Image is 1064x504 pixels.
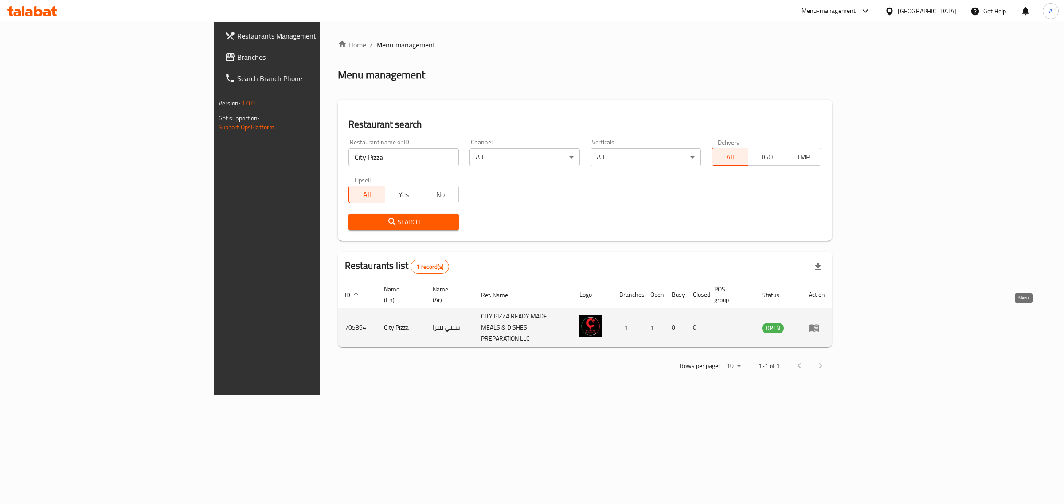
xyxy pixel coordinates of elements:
nav: breadcrumb [338,39,833,50]
span: Status [762,290,791,300]
td: 1 [612,308,643,347]
span: TGO [752,151,782,163]
p: Rows per page: [680,361,720,372]
span: Search Branch Phone [237,73,385,84]
th: Busy [665,281,686,308]
a: Branches [218,47,392,68]
span: ID [345,290,362,300]
a: Restaurants Management [218,25,392,47]
button: Search [348,214,459,230]
button: TGO [748,148,785,166]
span: Get support on: [219,112,259,124]
td: 0 [665,308,686,347]
label: Upsell [355,177,371,183]
span: 1 record(s) [411,263,449,271]
div: [GEOGRAPHIC_DATA] [898,6,956,16]
button: No [422,186,459,203]
span: Search [356,217,452,228]
label: Delivery [718,139,740,145]
h2: Menu management [338,68,425,82]
th: Action [802,281,832,308]
button: TMP [785,148,822,166]
div: Export file [807,256,829,277]
span: Yes [389,188,419,201]
th: Closed [686,281,707,308]
div: Menu-management [802,6,856,16]
a: Support.OpsPlatform [219,121,275,133]
span: TMP [789,151,818,163]
div: All [469,148,580,166]
span: No [426,188,455,201]
span: Menu management [376,39,435,50]
th: Branches [612,281,643,308]
img: City Pizza [579,315,602,337]
td: سيتي بيتزا [426,308,474,347]
span: Version: [219,97,240,109]
button: Yes [385,186,422,203]
th: Logo [572,281,612,308]
span: Name (En) [384,284,415,305]
span: Name (Ar) [433,284,463,305]
span: 1.0.0 [242,97,255,109]
td: CITY PIZZA READY MADE MEALS & DISHES PREPARATION LLC [474,308,572,347]
button: All [348,186,386,203]
span: Restaurants Management [237,31,385,41]
td: 1 [643,308,665,347]
input: Search for restaurant name or ID.. [348,148,459,166]
span: Branches [237,52,385,62]
div: Rows per page: [723,360,744,373]
span: POS group [714,284,745,305]
a: Search Branch Phone [218,68,392,89]
div: OPEN [762,323,784,333]
span: All [716,151,745,163]
button: All [712,148,749,166]
h2: Restaurant search [348,118,822,131]
p: 1-1 of 1 [759,361,780,372]
td: City Pizza [377,308,426,347]
td: 0 [686,308,707,347]
span: A [1049,6,1052,16]
table: enhanced table [338,281,833,347]
span: Ref. Name [481,290,520,300]
span: OPEN [762,323,784,333]
div: All [591,148,701,166]
span: All [352,188,382,201]
div: Total records count [411,260,449,274]
th: Open [643,281,665,308]
h2: Restaurants list [345,259,449,274]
